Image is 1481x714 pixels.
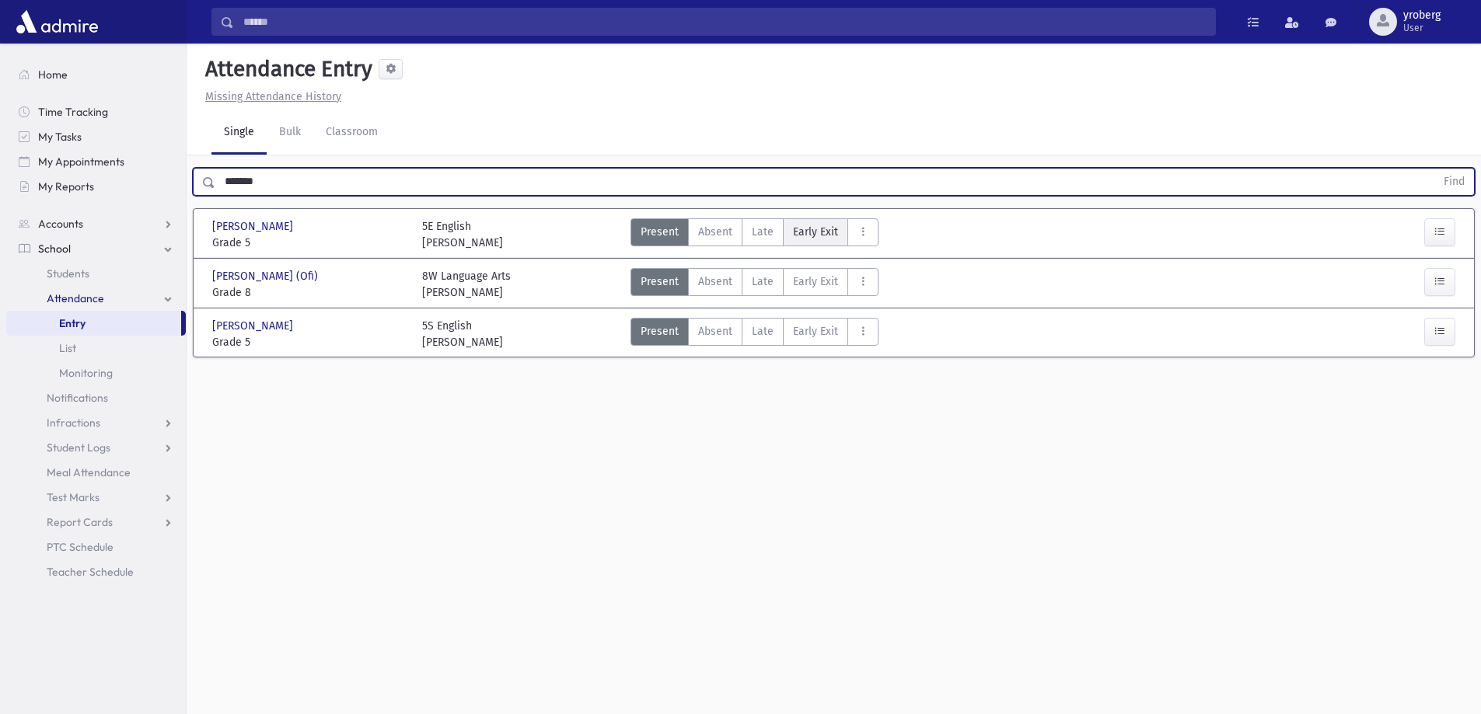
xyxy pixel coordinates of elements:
span: User [1403,22,1441,34]
span: Time Tracking [38,105,108,119]
a: Time Tracking [6,99,186,124]
span: Early Exit [793,323,838,340]
a: Monitoring [6,360,186,385]
span: Meal Attendance [47,465,131,479]
span: [PERSON_NAME] (Ofi) [212,268,321,284]
h5: Attendance Entry [199,56,372,82]
div: AttTypes [630,218,878,251]
div: 5S English [PERSON_NAME] [422,318,503,350]
span: Absent [698,224,732,240]
span: Home [38,68,68,82]
a: List [6,336,186,360]
span: Absent [698,273,732,290]
span: School [38,242,71,256]
a: Single [211,111,267,155]
div: 5E English [PERSON_NAME] [422,218,503,251]
span: Infractions [47,416,100,430]
a: Student Logs [6,435,186,460]
span: Report Cards [47,515,113,529]
span: Grade 5 [212,334,407,350]
a: Accounts [6,211,186,236]
span: Entry [59,316,86,330]
a: Home [6,62,186,87]
span: Students [47,266,89,280]
u: Missing Attendance History [205,90,341,103]
span: Accounts [38,217,83,231]
a: PTC Schedule [6,535,186,559]
div: AttTypes [630,268,878,301]
a: Test Marks [6,485,186,510]
a: School [6,236,186,261]
span: Early Exit [793,224,838,240]
a: Entry [6,311,181,336]
span: Absent [698,323,732,340]
a: My Tasks [6,124,186,149]
a: Missing Attendance History [199,90,341,103]
span: Teacher Schedule [47,565,134,579]
button: Find [1434,169,1474,195]
span: My Reports [38,179,94,193]
a: Students [6,261,186,286]
input: Search [234,8,1215,36]
span: Student Logs [47,441,110,455]
a: Classroom [313,111,390,155]
span: Late [752,273,774,290]
a: My Appointments [6,149,186,174]
a: Teacher Schedule [6,559,186,584]
span: My Tasks [38,130,82,144]
span: [PERSON_NAME] [212,218,296,235]
span: Test Marks [47,490,100,504]
span: PTC Schedule [47,540,114,554]
span: List [59,341,76,355]
span: Present [641,323,679,340]
span: [PERSON_NAME] [212,318,296,334]
span: Present [641,273,679,290]
span: Notifications [47,391,108,405]
span: Late [752,224,774,240]
span: Grade 5 [212,235,407,251]
div: 8W Language Arts [PERSON_NAME] [422,268,511,301]
a: Report Cards [6,510,186,535]
a: Infractions [6,410,186,435]
a: Attendance [6,286,186,311]
span: Monitoring [59,366,113,380]
span: Present [641,224,679,240]
span: Late [752,323,774,340]
img: AdmirePro [12,6,102,37]
span: Grade 8 [212,284,407,301]
a: Meal Attendance [6,460,186,485]
a: Notifications [6,385,186,410]
span: Attendance [47,291,104,305]
span: Early Exit [793,273,838,290]
span: My Appointments [38,155,124,169]
span: yroberg [1403,9,1441,22]
div: AttTypes [630,318,878,350]
a: My Reports [6,174,186,199]
a: Bulk [267,111,313,155]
